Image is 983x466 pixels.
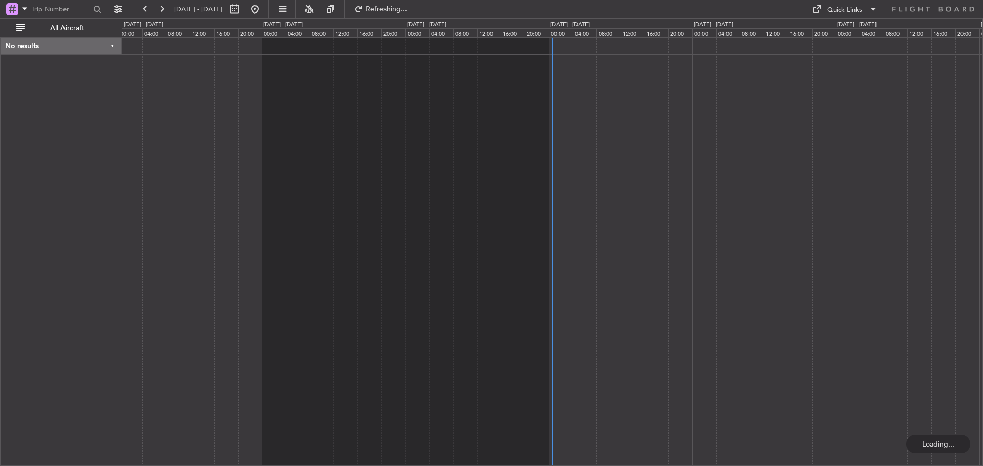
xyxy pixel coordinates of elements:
[716,28,740,37] div: 04:00
[549,28,573,37] div: 00:00
[262,28,286,37] div: 00:00
[906,435,970,453] div: Loading...
[827,5,862,15] div: Quick Links
[31,2,90,17] input: Trip Number
[310,28,334,37] div: 08:00
[429,28,453,37] div: 04:00
[740,28,764,37] div: 08:00
[286,28,310,37] div: 04:00
[11,20,111,36] button: All Aircraft
[357,28,381,37] div: 16:00
[381,28,405,37] div: 20:00
[573,28,597,37] div: 04:00
[238,28,262,37] div: 20:00
[807,1,883,17] button: Quick Links
[621,28,645,37] div: 12:00
[214,28,238,37] div: 16:00
[190,28,214,37] div: 12:00
[477,28,501,37] div: 12:00
[525,28,549,37] div: 20:00
[884,28,908,37] div: 08:00
[365,6,408,13] span: Refreshing...
[836,28,860,37] div: 00:00
[263,20,303,29] div: [DATE] - [DATE]
[453,28,477,37] div: 08:00
[596,28,621,37] div: 08:00
[118,28,142,37] div: 00:00
[694,20,733,29] div: [DATE] - [DATE]
[333,28,357,37] div: 12:00
[764,28,788,37] div: 12:00
[501,28,525,37] div: 16:00
[860,28,884,37] div: 04:00
[405,28,430,37] div: 00:00
[692,28,716,37] div: 00:00
[166,28,190,37] div: 08:00
[837,20,877,29] div: [DATE] - [DATE]
[812,28,836,37] div: 20:00
[174,5,222,14] span: [DATE] - [DATE]
[350,1,411,17] button: Refreshing...
[27,25,108,32] span: All Aircraft
[142,28,166,37] div: 04:00
[668,28,692,37] div: 20:00
[788,28,812,37] div: 16:00
[931,28,955,37] div: 16:00
[124,20,163,29] div: [DATE] - [DATE]
[955,28,979,37] div: 20:00
[907,28,931,37] div: 12:00
[645,28,669,37] div: 16:00
[407,20,446,29] div: [DATE] - [DATE]
[550,20,590,29] div: [DATE] - [DATE]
